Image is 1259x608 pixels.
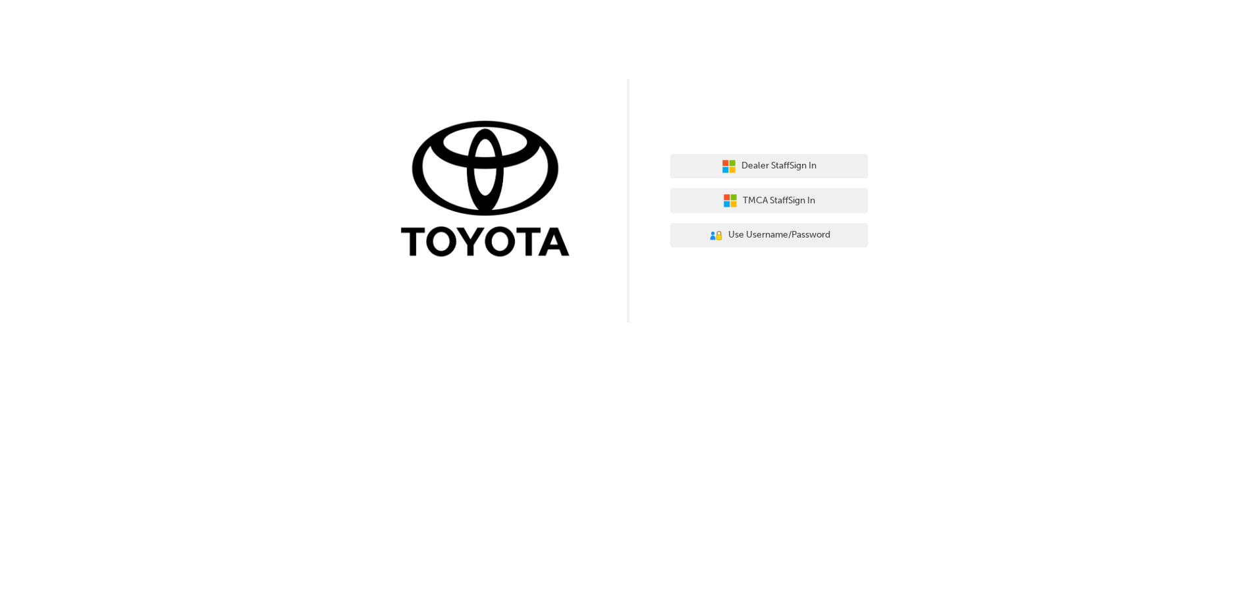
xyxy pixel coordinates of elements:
[391,118,589,263] img: Trak
[670,223,868,248] button: Use Username/Password
[728,228,830,243] span: Use Username/Password
[741,159,817,174] span: Dealer Staff Sign In
[670,154,868,179] button: Dealer StaffSign In
[743,193,815,209] span: TMCA Staff Sign In
[670,188,868,213] button: TMCA StaffSign In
